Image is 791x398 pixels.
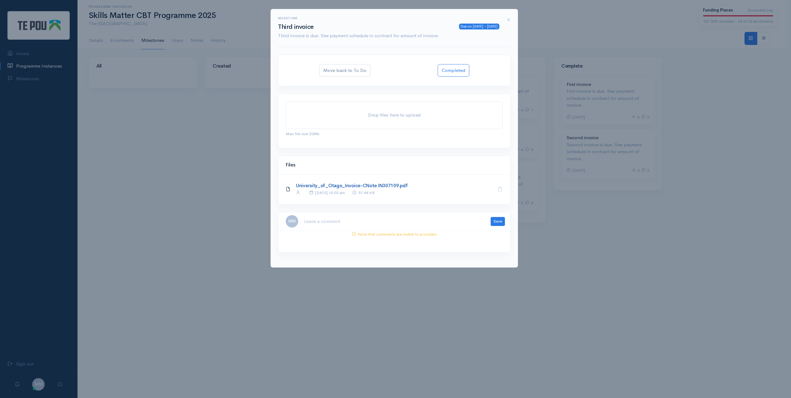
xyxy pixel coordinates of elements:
button: Close [507,16,510,24]
h4: Files [286,162,503,168]
span: × [507,15,510,24]
div: 57.44 KB [345,189,375,196]
button: Completed [438,64,469,77]
div: Due on [DATE] - [DATE] [459,24,499,29]
h2: Third invoice [278,24,499,30]
span: Drop files here to upload [368,112,421,118]
button: Save [491,217,505,226]
a: University_of_Otago_Invoice-CNote IN307109.pdf [296,183,408,188]
button: Move back to To Do [319,64,370,77]
p: Third invoice is due. See payment schedule in contract for amount of invoice. [278,32,499,39]
div: Note that comments are visible to providers [275,231,514,237]
div: [DATE] 10:03 am [302,189,345,196]
span: Milestone [278,16,298,20]
span: MM [286,215,298,228]
div: Max file size 20Mb [286,129,503,137]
